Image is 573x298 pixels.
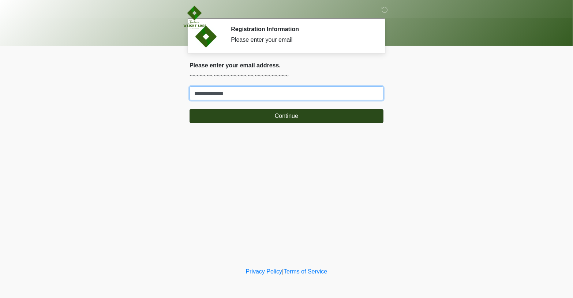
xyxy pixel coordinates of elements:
div: Please enter your email [231,36,372,44]
p: ~~~~~~~~~~~~~~~~~~~~~~~~~~~~~ [190,72,383,81]
button: Continue [190,109,383,123]
a: Privacy Policy [246,268,282,275]
img: DWL Medicine Company Logo [182,5,207,30]
a: | [282,268,284,275]
a: Terms of Service [284,268,327,275]
h2: Please enter your email address. [190,62,383,69]
img: Agent Avatar [195,26,217,48]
